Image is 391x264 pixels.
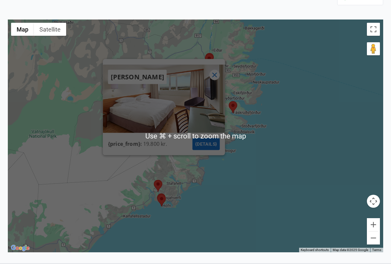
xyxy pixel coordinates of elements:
[11,23,34,36] button: Show street map
[367,23,380,36] button: Toggle fullscreen view
[367,231,380,244] button: Zoom out
[367,195,380,208] button: Map camera controls
[9,244,31,252] img: Google
[372,248,381,252] a: Terms
[193,138,220,150] button: {details}
[143,140,167,148] p: 19.800 kr.
[333,248,368,252] span: Map data ©2025 Google
[108,140,143,148] p: {price_from} :
[367,218,380,231] button: Zoom in
[9,244,31,252] a: Open this area in Google Maps (opens a new window)
[111,73,164,82] p: [PERSON_NAME]
[301,248,329,252] button: Keyboard shortcuts
[34,23,66,36] button: Show satellite imagery
[367,42,380,55] button: Drag Pegman onto the map to open Street View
